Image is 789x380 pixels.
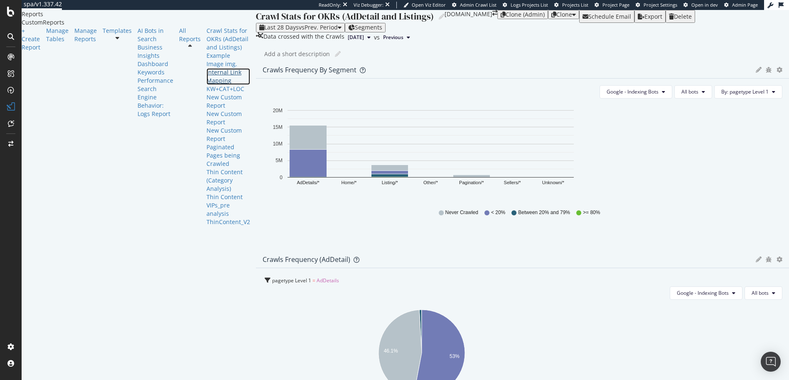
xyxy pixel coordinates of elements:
text: 53% [450,353,460,359]
div: Reports [22,10,256,18]
a: Open Viz Editor [403,2,446,8]
button: Segments [345,23,386,32]
span: Between 20% and 79% [518,209,570,216]
text: Unknown/* [542,180,565,185]
div: gear [777,67,782,73]
span: Previous [383,34,403,41]
a: Project Settings [636,2,677,8]
a: Thin Content (Category Analysis) [206,168,250,193]
div: Clone (Admin) [506,11,545,18]
text: Home/* [342,180,357,185]
a: Keywords Performance [138,68,173,85]
div: Crawls Frequency By Segment [263,66,356,74]
a: Admin Page [724,2,758,8]
div: bug [766,67,772,73]
text: AdDetails/* [297,180,320,185]
a: AI Bots in Search [138,27,173,43]
button: Google - Indexing Bots [600,85,672,99]
div: Export [644,13,662,20]
div: Schedule Email [588,13,631,20]
button: Schedule Email [579,10,634,23]
a: Admin Crawl List [452,2,497,8]
span: Projects List [562,2,588,8]
a: + Create Report [22,27,40,52]
i: Edit report name [335,51,341,57]
span: >= 80% [583,209,600,216]
div: Crawls Frequency By SegmentgeargearGoogle - Indexing BotsAll botsBy: pagetype Level 1A chart.Neve... [256,62,789,243]
text: 46.1% [384,348,398,354]
a: Open in dev [683,2,718,8]
a: Example [206,52,250,60]
span: Never Crawled [445,209,478,216]
text: Listing/* [382,180,398,185]
text: 15M [273,124,283,130]
a: Templates [103,27,132,35]
a: Business Insights Dashboard [138,43,173,68]
span: Project Page [602,2,629,8]
a: Manage Tables [46,27,69,43]
a: Search Engine Behavior: Logs Report [138,85,173,118]
a: New Custom Report [206,93,250,110]
span: Logs Projects List [511,2,548,8]
i: Edit report name [439,14,445,20]
div: arrow-right-arrow-left [492,10,497,16]
button: Clone (Admin) [497,10,548,19]
text: Sellers/* [504,180,521,185]
div: KW+CAT+LOC [206,85,250,93]
button: Previous [380,32,413,42]
div: New Custom Report [206,110,250,126]
div: Viz Debugger: [354,2,383,8]
div: ReadOnly: [319,2,341,8]
span: Google - Indexing Bots [607,88,659,95]
span: Google - Indexing Bots [677,289,729,296]
a: Logs Projects List [503,2,548,8]
div: bug [766,257,772,262]
span: Admin Crawl List [460,2,497,8]
span: Project Settings [644,2,677,8]
text: 10M [273,141,283,147]
span: = [312,277,315,284]
a: Paginated Pages being Crawled [206,143,250,168]
button: Last 28 DaysvsPrev. Period [256,23,345,32]
button: All bots [745,286,782,300]
span: pagetype Level 1 [272,277,311,284]
span: < 20% [491,209,505,216]
span: vs Prev. Period [299,23,338,31]
button: By: pagetype Level 1 [714,85,782,99]
div: Crawls Frequency (AdDetail) [263,255,350,264]
text: Other/* [423,180,438,185]
button: Export [634,10,666,23]
text: 5M [275,158,283,163]
a: ThinContent_V2 [206,218,250,226]
a: New Custom Report [206,126,250,143]
text: 0 [280,174,283,180]
span: All bots [752,289,769,296]
a: Image img. [206,60,250,68]
svg: A chart. [263,105,580,202]
span: By: pagetype Level 1 [721,88,769,95]
span: Admin Page [732,2,758,8]
a: Internal Link Mapping [206,68,250,85]
a: All Reports [179,27,201,43]
div: gear [777,257,782,262]
span: AdDetails [317,277,339,284]
button: All bots [674,85,712,99]
div: Delete [674,13,692,20]
span: All bots [681,88,698,95]
a: Manage Reports [74,27,97,43]
a: Crawl Stats for OKRs (AdDetail and Listings) [206,27,250,52]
